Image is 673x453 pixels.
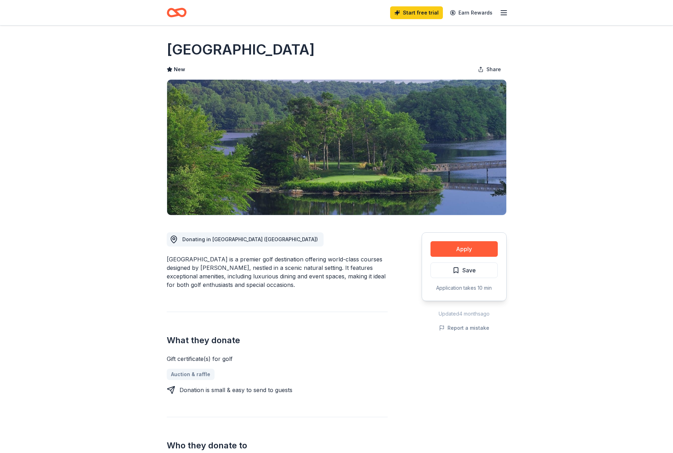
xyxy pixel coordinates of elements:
[167,40,315,60] h1: [GEOGRAPHIC_DATA]
[462,266,476,275] span: Save
[446,6,497,19] a: Earn Rewards
[167,4,187,21] a: Home
[167,335,388,346] h2: What they donate
[167,440,388,451] h2: Who they donate to
[390,6,443,19] a: Start free trial
[174,65,185,74] span: New
[167,80,506,215] img: Image for Lake of Isles
[179,386,292,394] div: Donation is small & easy to send to guests
[486,65,501,74] span: Share
[472,62,507,77] button: Share
[182,236,318,242] span: Donating in [GEOGRAPHIC_DATA] ([GEOGRAPHIC_DATA])
[439,324,489,332] button: Report a mistake
[430,241,498,257] button: Apply
[430,284,498,292] div: Application takes 10 min
[430,262,498,278] button: Save
[422,310,507,318] div: Updated 4 months ago
[167,355,388,363] div: Gift certificate(s) for golf
[167,255,388,289] div: [GEOGRAPHIC_DATA] is a premier golf destination offering world-class courses designed by [PERSON_...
